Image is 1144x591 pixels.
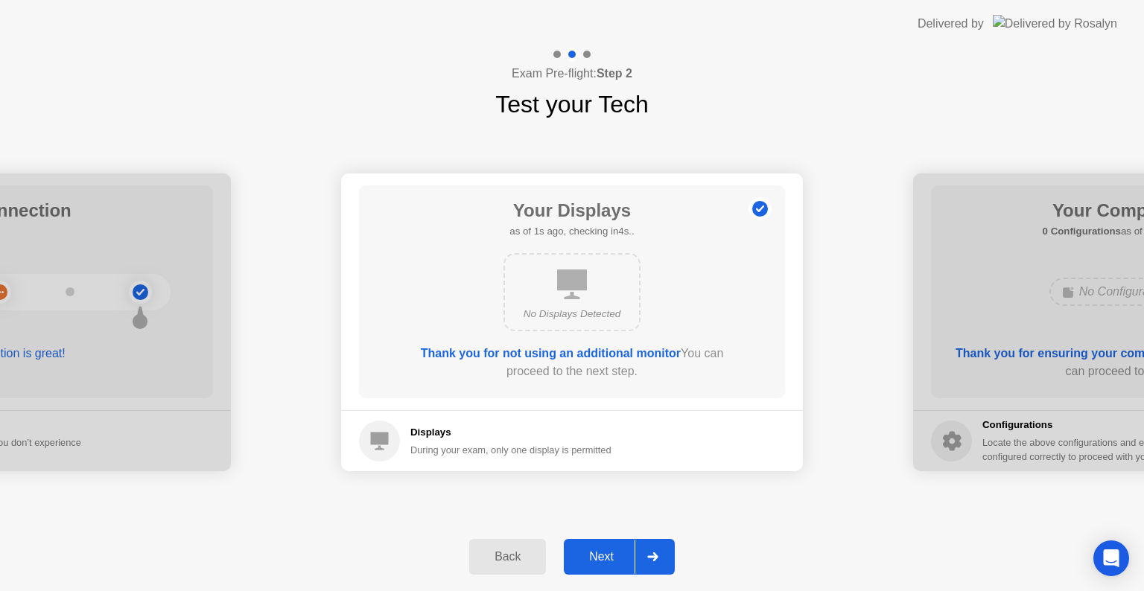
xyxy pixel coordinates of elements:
h4: Exam Pre-flight: [512,65,632,83]
button: Next [564,539,675,575]
button: Back [469,539,546,575]
b: Step 2 [597,67,632,80]
div: Next [568,550,635,563]
h1: Test your Tech [495,86,649,122]
h1: Your Displays [509,197,634,224]
h5: Displays [410,425,611,440]
img: Delivered by Rosalyn [993,15,1117,32]
h5: as of 1s ago, checking in4s.. [509,224,634,239]
div: No Displays Detected [517,307,627,322]
div: Delivered by [918,15,984,33]
div: You can proceed to the next step. [401,345,743,380]
div: Open Intercom Messenger [1093,540,1129,576]
div: Back [474,550,541,563]
div: During your exam, only one display is permitted [410,443,611,457]
b: Thank you for not using an additional monitor [421,347,681,360]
